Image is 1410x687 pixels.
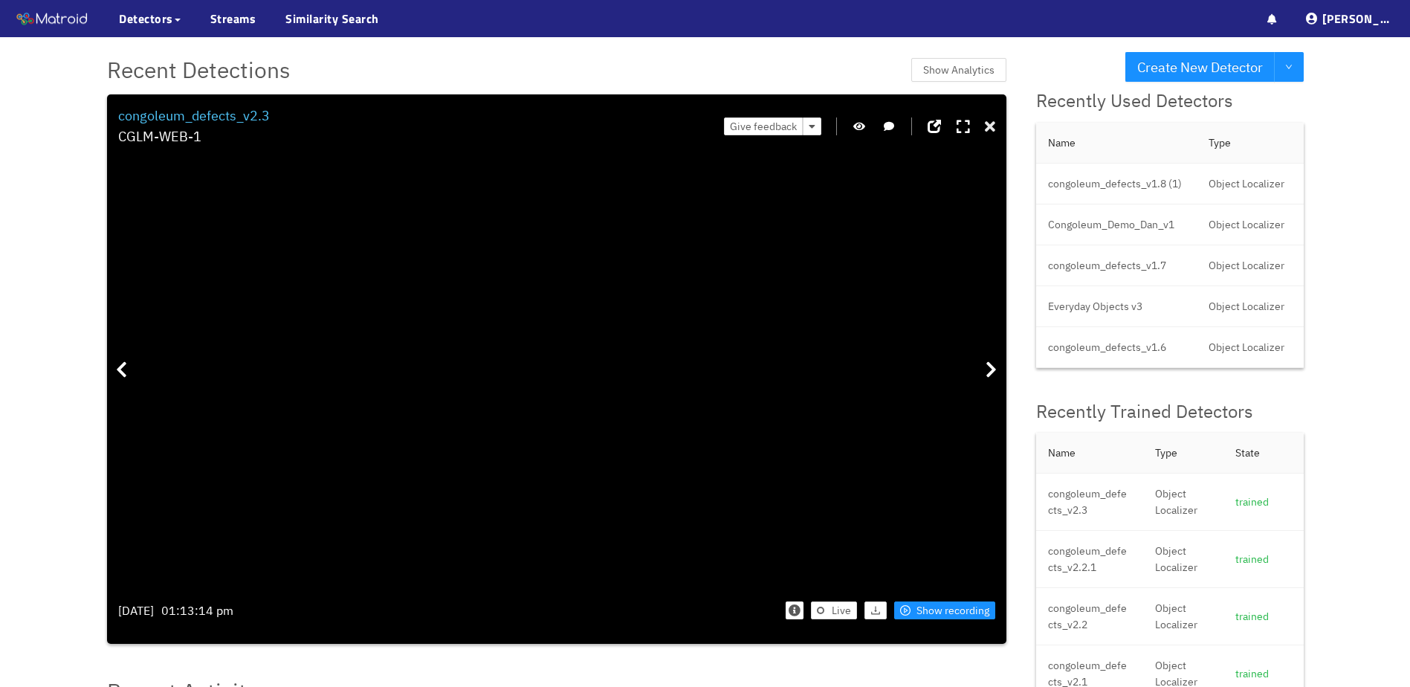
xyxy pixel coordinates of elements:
td: Object Localizer [1143,531,1223,588]
div: trained [1235,551,1292,567]
span: Give feedback [730,118,797,135]
td: Object Localizer [1197,164,1304,204]
td: Object Localizer [1143,588,1223,645]
span: Detectors [119,10,173,28]
button: play-circleShow recording [894,601,995,619]
td: Everyday Objects v3 [1036,286,1197,327]
th: Name [1036,433,1143,474]
img: Matroid logo [15,8,89,30]
th: State [1223,433,1304,474]
div: CGLM-WEB-1 [118,126,270,147]
td: Object Localizer [1197,204,1304,245]
a: Streams [210,10,256,28]
span: Live [832,602,851,619]
div: trained [1235,608,1292,625]
th: Type [1197,123,1304,164]
button: Live [811,601,857,619]
td: Object Localizer [1197,286,1304,327]
span: down [1285,63,1293,72]
span: download [870,605,881,617]
div: Recently Trained Detectors [1036,398,1304,426]
div: Recently Used Detectors [1036,87,1304,115]
td: Object Localizer [1143,474,1223,531]
td: Object Localizer [1197,327,1304,368]
a: Similarity Search [285,10,379,28]
button: down [1274,52,1304,82]
span: Show recording [916,602,989,619]
button: Create New Detector [1125,52,1275,82]
td: congoleum_defects_v1.6 [1036,327,1197,368]
th: Type [1143,433,1223,474]
span: Show Analytics [923,62,995,78]
span: Create New Detector [1137,57,1263,78]
td: Object Localizer [1197,245,1304,286]
div: [DATE] [118,601,154,620]
td: congoleum_defects_v2.3 [1036,474,1143,531]
button: download [864,601,887,619]
td: congoleum_defects_v1.8 (1) [1036,164,1197,204]
div: 01:13:14 pm [161,601,233,620]
button: Give feedback [724,117,803,135]
span: play-circle [900,605,911,617]
td: Congoleum_Demo_Dan_v1 [1036,204,1197,245]
div: congoleum_defects_v2.3 [118,106,270,126]
td: congoleum_defects_v1.7 [1036,245,1197,286]
div: trained [1235,494,1292,510]
th: Name [1036,123,1197,164]
td: congoleum_defects_v2.2.1 [1036,531,1143,588]
button: Show Analytics [911,58,1006,82]
span: Recent Detections [107,52,291,87]
td: congoleum_defects_v2.2 [1036,588,1143,645]
div: trained [1235,665,1292,682]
